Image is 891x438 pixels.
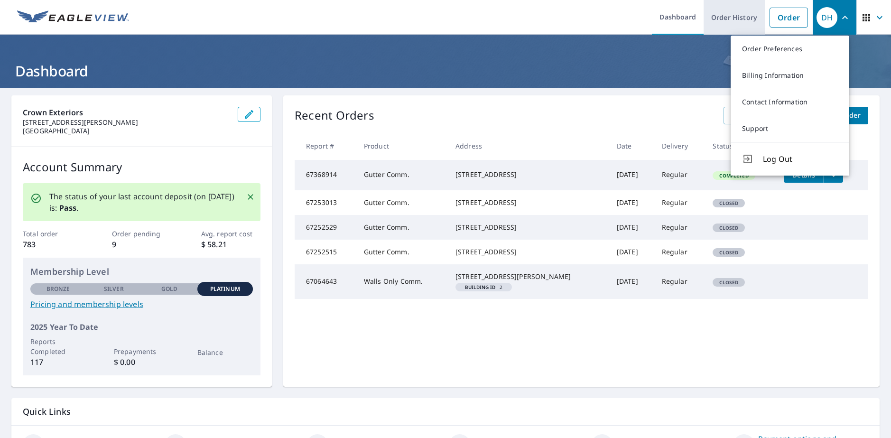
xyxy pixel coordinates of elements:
td: 67368914 [295,160,356,190]
p: [GEOGRAPHIC_DATA] [23,127,230,135]
p: Crown Exteriors [23,107,230,118]
td: Regular [654,160,705,190]
td: 67064643 [295,264,356,298]
td: Regular [654,264,705,298]
th: Date [609,132,654,160]
span: 2 [459,285,508,289]
a: Order Preferences [731,36,849,62]
div: [STREET_ADDRESS] [455,198,602,207]
td: Gutter Comm. [356,215,448,240]
th: Product [356,132,448,160]
td: [DATE] [609,264,654,298]
span: Log Out [763,153,838,165]
p: [STREET_ADDRESS][PERSON_NAME] [23,118,230,127]
div: [STREET_ADDRESS] [455,223,602,232]
td: Regular [654,240,705,264]
td: Regular [654,190,705,215]
a: View All Orders [724,107,791,124]
td: 67252515 [295,240,356,264]
a: Billing Information [731,62,849,89]
p: 2025 Year To Date [30,321,253,333]
p: The status of your last account deposit (on [DATE]) is: . [49,191,235,214]
p: 783 [23,239,82,250]
h1: Dashboard [11,61,880,81]
td: Gutter Comm. [356,240,448,264]
span: Closed [714,200,744,206]
td: [DATE] [609,215,654,240]
p: Reports Completed [30,336,86,356]
p: 117 [30,356,86,368]
p: Total order [23,229,82,239]
p: Quick Links [23,406,868,418]
div: DH [817,7,837,28]
td: Gutter Comm. [356,160,448,190]
div: [STREET_ADDRESS] [455,247,602,257]
em: Building ID [465,285,496,289]
td: Walls Only Comm. [356,264,448,298]
a: Order [770,8,808,28]
span: Completed [714,172,754,179]
p: Order pending [112,229,171,239]
span: Closed [714,279,744,286]
p: $ 0.00 [114,356,169,368]
p: Silver [104,285,124,293]
div: [STREET_ADDRESS] [455,170,602,179]
td: [DATE] [609,240,654,264]
a: Support [731,115,849,142]
b: Pass [59,203,77,213]
span: Closed [714,249,744,256]
p: $ 58.21 [201,239,260,250]
p: 9 [112,239,171,250]
td: [DATE] [609,190,654,215]
p: Avg. report cost [201,229,260,239]
p: Prepayments [114,346,169,356]
a: Pricing and membership levels [30,298,253,310]
p: Bronze [46,285,70,293]
button: Close [244,191,257,203]
td: Gutter Comm. [356,190,448,215]
p: Membership Level [30,265,253,278]
img: EV Logo [17,10,129,25]
td: [DATE] [609,160,654,190]
p: Gold [161,285,177,293]
p: Recent Orders [295,107,374,124]
p: Account Summary [23,158,260,176]
th: Address [448,132,609,160]
p: Balance [197,347,253,357]
p: Platinum [210,285,240,293]
a: Contact Information [731,89,849,115]
div: [STREET_ADDRESS][PERSON_NAME] [455,272,602,281]
th: Report # [295,132,356,160]
td: 67252529 [295,215,356,240]
td: 67253013 [295,190,356,215]
span: Closed [714,224,744,231]
button: Log Out [731,142,849,176]
th: Status [705,132,776,160]
th: Delivery [654,132,705,160]
td: Regular [654,215,705,240]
